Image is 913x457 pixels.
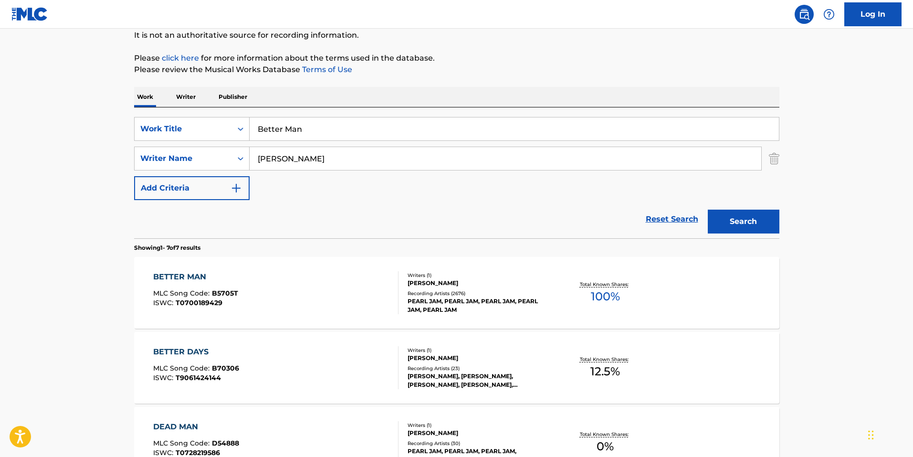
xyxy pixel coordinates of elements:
div: BETTER DAYS [153,346,239,358]
div: [PERSON_NAME] [408,279,552,287]
p: Showing 1 - 7 of 7 results [134,244,200,252]
a: click here [162,53,199,63]
div: PEARL JAM, PEARL JAM, PEARL JAM, PEARL JAM, PEARL JAM [408,297,552,314]
p: Work [134,87,156,107]
a: Log In [844,2,902,26]
span: MLC Song Code : [153,439,212,447]
span: MLC Song Code : [153,364,212,372]
span: T0700189429 [176,298,222,307]
a: Public Search [795,5,814,24]
span: MLC Song Code : [153,289,212,298]
p: It is not an authoritative source for recording information. [134,30,779,41]
div: Writers ( 1 ) [408,347,552,354]
iframe: Chat Widget [865,411,913,457]
img: MLC Logo [11,7,48,21]
div: Drag [868,421,874,449]
span: 100 % [591,288,620,305]
span: T0728219586 [176,448,220,457]
span: D54888 [212,439,239,447]
a: Reset Search [641,209,703,230]
p: Writer [173,87,199,107]
span: T9061424144 [176,373,221,382]
div: Recording Artists ( 30 ) [408,440,552,447]
span: B70306 [212,364,239,372]
div: Writers ( 1 ) [408,272,552,279]
div: [PERSON_NAME] [408,354,552,362]
span: 12.5 % [590,363,620,380]
span: B5705T [212,289,238,298]
div: [PERSON_NAME] [408,429,552,437]
a: BETTER DAYSMLC Song Code:B70306ISWC:T9061424144Writers (1)[PERSON_NAME]Recording Artists (23)[PER... [134,332,779,404]
span: ISWC : [153,448,176,457]
img: 9d2ae6d4665cec9f34b9.svg [231,182,242,194]
p: Publisher [216,87,250,107]
img: help [823,9,835,20]
span: ISWC : [153,298,176,307]
div: Help [819,5,839,24]
form: Search Form [134,117,779,238]
img: search [798,9,810,20]
div: DEAD MAN [153,421,239,433]
div: BETTER MAN [153,271,238,283]
span: ISWC : [153,373,176,382]
p: Total Known Shares: [580,281,631,288]
div: Work Title [140,123,226,135]
a: Terms of Use [300,65,352,74]
div: Recording Artists ( 2676 ) [408,290,552,297]
div: [PERSON_NAME], [PERSON_NAME], [PERSON_NAME], [PERSON_NAME], [PERSON_NAME] [408,372,552,389]
div: Recording Artists ( 23 ) [408,365,552,372]
a: BETTER MANMLC Song Code:B5705TISWC:T0700189429Writers (1)[PERSON_NAME]Recording Artists (2676)PEA... [134,257,779,329]
div: Writer Name [140,153,226,164]
button: Search [708,210,779,234]
span: 0 % [597,438,614,455]
p: Total Known Shares: [580,356,631,363]
img: Delete Criterion [769,147,779,170]
p: Total Known Shares: [580,431,631,438]
p: Please review the Musical Works Database [134,64,779,75]
button: Add Criteria [134,176,250,200]
div: Writers ( 1 ) [408,422,552,429]
p: Please for more information about the terms used in the database. [134,53,779,64]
